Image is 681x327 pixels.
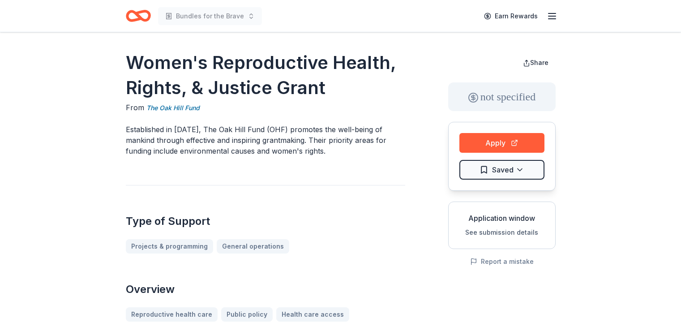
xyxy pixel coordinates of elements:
h1: Women's Reproductive Health, Rights, & Justice Grant [126,50,405,100]
h2: Type of Support [126,214,405,228]
button: Saved [459,160,544,180]
a: The Oak Hill Fund [146,103,200,113]
span: Share [530,59,548,66]
h2: Overview [126,282,405,297]
span: Saved [492,164,514,176]
span: Bundles for the Brave [176,11,244,22]
a: Projects & programming [126,239,213,254]
a: Earn Rewards [479,8,543,24]
a: General operations [217,239,289,254]
div: not specified [448,82,556,111]
button: See submission details [465,227,538,238]
button: Report a mistake [470,256,534,267]
p: Established in [DATE], The Oak Hill Fund (OHF) promotes the well-being of mankind through effecti... [126,124,405,156]
button: Bundles for the Brave [158,7,262,25]
div: From [126,102,405,113]
a: Home [126,5,151,26]
div: Application window [456,213,548,224]
button: Share [516,54,556,72]
button: Apply [459,133,544,153]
